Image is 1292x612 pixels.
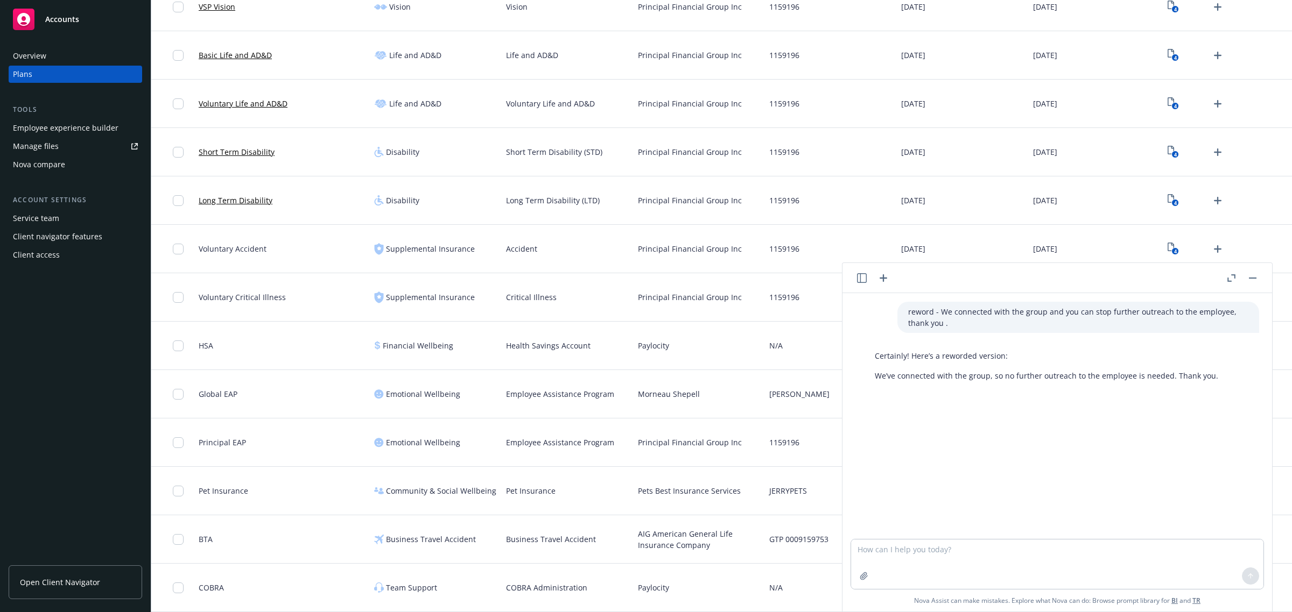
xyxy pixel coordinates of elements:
span: Life and AD&D [389,98,441,109]
span: BTA [199,533,213,545]
span: Principal Financial Group Inc [638,1,742,12]
span: Paylocity [638,582,669,593]
a: View Plan Documents [1164,240,1182,258]
span: 1159196 [769,1,799,12]
div: Manage files [13,138,59,155]
a: Nova compare [9,156,142,173]
span: Accounts [45,15,79,24]
span: Voluntary Life and AD&D [506,98,595,109]
a: Basic Life and AD&D [199,49,272,61]
span: Supplemental Insurance [386,243,475,254]
span: N/A [769,582,783,593]
span: Emotional Wellbeing [386,437,460,448]
input: Toggle Row Selected [173,244,184,254]
span: Principal Financial Group Inc [638,291,742,303]
a: Client navigator features [9,228,142,245]
input: Toggle Row Selected [173,437,184,448]
span: Employee Assistance Program [506,437,614,448]
text: 4 [1174,103,1176,110]
a: Upload Plan Documents [1209,47,1226,64]
a: Voluntary Life and AD&D [199,98,287,109]
span: [DATE] [1033,49,1057,61]
text: 4 [1174,151,1176,158]
span: [DATE] [1033,98,1057,109]
span: Financial Wellbeing [383,340,453,351]
a: TR [1192,596,1200,605]
span: GTP 0009159753 [769,533,828,545]
span: Accident [506,243,537,254]
span: Health Savings Account [506,340,591,351]
a: View Plan Documents [1164,47,1182,64]
div: Plans [13,66,32,83]
span: Business Travel Accident [386,533,476,545]
div: Service team [13,210,59,227]
input: Toggle Row Selected [173,2,184,12]
input: Toggle Row Selected [173,147,184,158]
span: [DATE] [901,243,925,254]
a: Upload Plan Documents [1209,192,1226,209]
span: Critical Illness [506,291,557,303]
span: Life and AD&D [389,49,441,61]
a: Overview [9,47,142,65]
a: Upload Plan Documents [1209,144,1226,161]
span: [DATE] [901,146,925,158]
span: Vision [389,1,411,12]
p: reword - We connected with the group and you can stop further outreach to the employee, thank you . [908,306,1248,329]
div: Nova compare [13,156,65,173]
span: COBRA Administration [506,582,587,593]
span: [DATE] [901,1,925,12]
span: Community & Social Wellbeing [386,485,496,496]
span: Employee Assistance Program [506,388,614,400]
div: Client navigator features [13,228,102,245]
span: Team Support [386,582,437,593]
span: Principal Financial Group Inc [638,195,742,206]
input: Toggle Row Selected [173,50,184,61]
span: Short Term Disability (STD) [506,146,602,158]
span: [PERSON_NAME] [769,388,830,400]
p: Certainly! Here’s a reworded version: [875,350,1218,361]
span: Pet Insurance [506,485,556,496]
span: Pet Insurance [199,485,248,496]
span: Morneau Shepell [638,388,700,400]
input: Toggle Row Selected [173,195,184,206]
span: Paylocity [638,340,669,351]
input: Toggle Row Selected [173,98,184,109]
span: Principal Financial Group Inc [638,243,742,254]
span: [DATE] [901,98,925,109]
span: Life and AD&D [506,49,558,61]
span: Supplemental Insurance [386,291,475,303]
div: Overview [13,47,46,65]
span: 1159196 [769,243,799,254]
span: Vision [506,1,528,12]
div: Tools [9,104,142,115]
span: [DATE] [1033,195,1057,206]
span: 1159196 [769,437,799,448]
span: Voluntary Critical Illness [199,291,286,303]
span: [DATE] [901,195,925,206]
span: 1159196 [769,195,799,206]
a: Accounts [9,4,142,34]
text: 4 [1174,200,1176,207]
div: Employee experience builder [13,119,118,137]
span: Pets Best Insurance Services [638,485,741,496]
input: Toggle Row Selected [173,534,184,545]
span: Principal Financial Group Inc [638,146,742,158]
span: Emotional Wellbeing [386,388,460,400]
a: Employee experience builder [9,119,142,137]
span: HSA [199,340,213,351]
a: View Plan Documents [1164,144,1182,161]
a: Client access [9,246,142,264]
a: Service team [9,210,142,227]
span: Principal Financial Group Inc [638,98,742,109]
span: [DATE] [1033,146,1057,158]
span: [DATE] [901,49,925,61]
span: Disability [386,146,419,158]
a: View Plan Documents [1164,95,1182,112]
a: BI [1171,596,1178,605]
a: Manage files [9,138,142,155]
span: JERRYPETS [769,485,807,496]
span: Voluntary Accident [199,243,266,254]
span: [DATE] [1033,1,1057,12]
span: N/A [769,340,783,351]
span: 1159196 [769,98,799,109]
